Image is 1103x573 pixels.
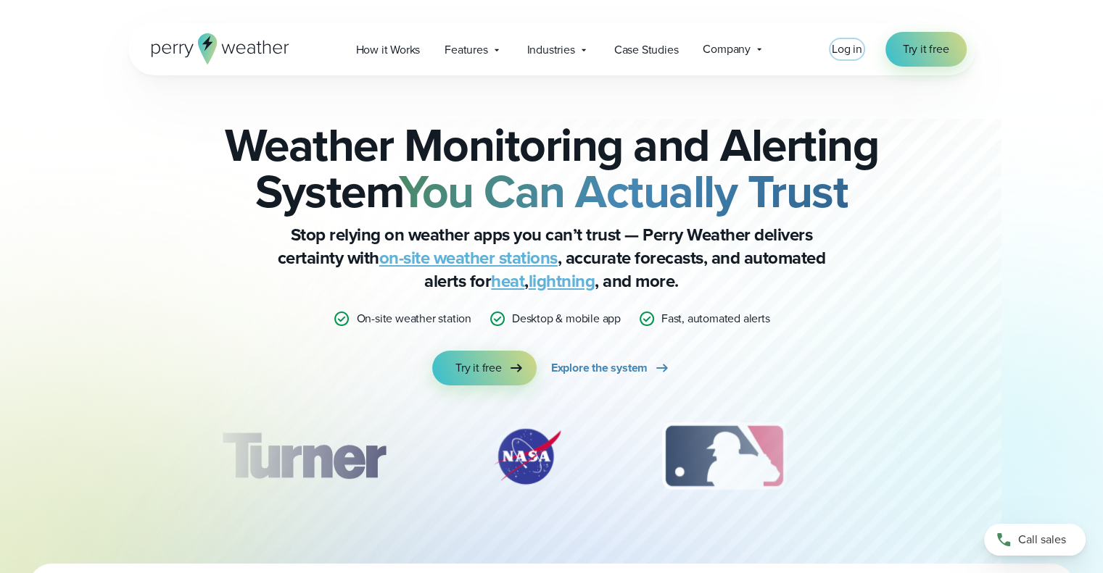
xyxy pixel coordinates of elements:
[512,310,621,327] p: Desktop & mobile app
[491,268,524,294] a: heat
[551,351,671,385] a: Explore the system
[903,41,949,58] span: Try it free
[262,223,842,293] p: Stop relying on weather apps you can’t trust — Perry Weather delivers certainty with , accurate f...
[201,122,903,214] h2: Weather Monitoring and Alerting System
[832,41,862,57] span: Log in
[527,41,575,59] span: Industries
[1018,531,1066,548] span: Call sales
[648,420,801,493] img: MLB.svg
[551,359,648,377] span: Explore the system
[870,420,986,493] div: 4 of 12
[602,35,691,64] a: Case Studies
[356,41,421,59] span: How it Works
[614,41,679,59] span: Case Studies
[476,420,578,493] div: 2 of 12
[661,310,770,327] p: Fast, automated alerts
[703,41,751,58] span: Company
[432,351,537,385] a: Try it free
[832,41,862,58] a: Log in
[200,420,406,493] div: 1 of 12
[399,157,848,225] strong: You Can Actually Trust
[344,35,433,64] a: How it Works
[200,420,406,493] img: Turner-Construction_1.svg
[648,420,801,493] div: 3 of 12
[201,420,903,500] div: slideshow
[870,420,986,493] img: PGA.svg
[885,32,967,67] a: Try it free
[455,359,502,377] span: Try it free
[379,245,558,271] a: on-site weather stations
[984,524,1086,556] a: Call sales
[445,41,487,59] span: Features
[356,310,471,327] p: On-site weather station
[529,268,595,294] a: lightning
[476,420,578,493] img: NASA.svg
